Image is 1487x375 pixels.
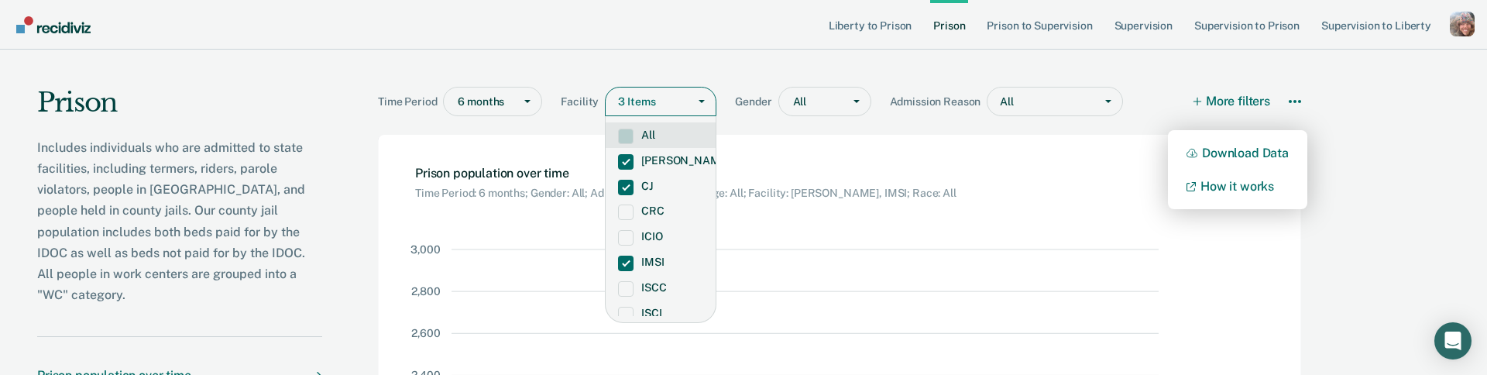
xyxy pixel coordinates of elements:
div: All [987,91,1094,113]
label: [PERSON_NAME] [618,154,703,167]
svg: More options [1289,95,1301,108]
label: IMSI [618,256,703,269]
div: 3 Items [606,91,688,113]
span: Gender [735,95,778,108]
span: Admission Reason [890,95,987,108]
label: ISCC [618,281,703,294]
button: Profile dropdown button [1450,12,1475,36]
p: Includes individuals who are admitted to state facilities, including termers, riders, parole viol... [37,137,322,306]
a: How it works [1168,170,1307,203]
label: CJ [618,180,703,193]
label: CRC [618,205,703,218]
label: All [618,129,703,142]
input: timePeriod [458,95,460,108]
span: Facility [561,95,605,108]
img: Recidiviz [16,16,91,33]
h1: Prison [37,87,322,131]
div: Open Intercom Messenger [1434,322,1472,360]
h2: Chart: Prison population over time. Current filters: Time Period: 6 months; Gender: All; Admissio... [415,166,956,200]
label: ICIO [618,230,703,243]
input: gender [793,95,795,108]
label: ISCI [618,307,703,320]
button: Download Data [1168,136,1307,170]
button: More filters [1194,87,1270,116]
div: Chart subtitle [415,181,956,200]
span: Time Period [378,95,443,108]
